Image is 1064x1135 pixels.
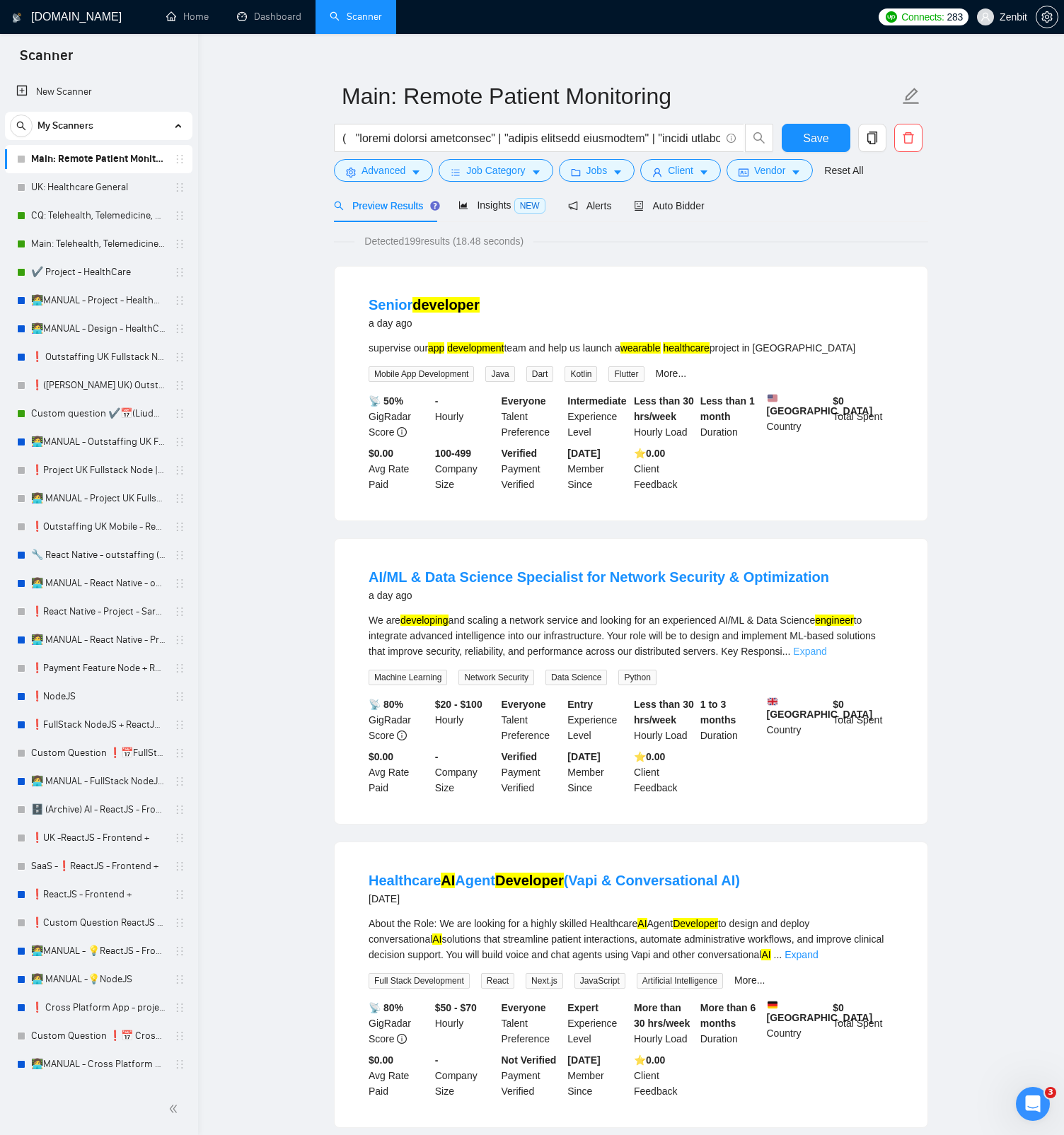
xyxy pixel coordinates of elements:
[567,448,600,459] b: [DATE]
[31,852,166,880] a: SaaS -❗ReactJS - Frontend +
[412,297,479,313] mark: developer
[428,342,444,354] mark: app
[435,1054,439,1066] b: -
[31,145,166,173] a: Main: Remote Patient Monitoring
[31,682,166,711] a: ❗NodeJS
[366,1000,432,1047] div: GigRadar Score
[432,446,499,492] div: Company Size
[640,159,721,182] button: userClientcaret-down
[568,201,578,211] span: notification
[334,200,436,211] span: Preview Results
[31,711,166,739] a: ❗FullStack NodeJS + ReactJS - outstaffing +
[447,342,504,354] mark: development
[895,132,922,144] span: delete
[754,163,785,178] span: Vendor
[369,395,403,407] b: 📡 50%
[366,393,432,440] div: GigRadar Score
[432,1052,499,1099] div: Company Size
[439,159,553,182] button: barsJob Categorycaret-down
[727,134,736,143] span: info-circle
[565,1052,631,1099] div: Member Since
[618,670,656,685] span: Python
[634,395,694,422] b: Less than 30 hrs/week
[502,1002,546,1013] b: Everyone
[174,295,185,306] span: holder
[830,1000,896,1047] div: Total Spent
[499,697,565,743] div: Talent Preference
[698,697,764,743] div: Duration
[369,366,474,382] span: Mobile App Development
[369,448,393,459] b: $0.00
[1036,11,1058,23] span: setting
[369,569,829,585] a: AI/ML & Data Science Specialist for Network Security & Optimization
[894,124,923,152] button: delete
[174,323,185,334] span: holder
[859,132,886,144] span: copy
[902,87,920,105] span: edit
[397,1034,407,1044] span: info-circle
[634,1002,690,1029] b: More than 30 hrs/week
[631,446,698,492] div: Client Feedback
[768,697,777,706] img: 🇬🇧
[435,448,471,459] b: 100-499
[634,699,694,726] b: Less than 30 hrs/week
[634,751,665,762] b: ⭐️ 0.00
[668,163,693,178] span: Client
[502,395,546,407] b: Everyone
[631,697,698,743] div: Hourly Load
[768,393,777,403] img: 🇺🇸
[764,697,831,743] div: Country
[767,393,873,417] b: [GEOGRAPHIC_DATA]
[739,167,748,177] span: idcard
[514,198,545,214] span: NEW
[698,393,764,440] div: Duration
[369,890,740,907] div: [DATE]
[174,691,185,702] span: holder
[451,167,461,177] span: bars
[634,201,644,211] span: robot
[499,393,565,440] div: Talent Preference
[432,1000,499,1047] div: Hourly
[31,343,166,371] a: ❗ Outstaffing UK Fullstack Node | React
[369,751,393,762] b: $0.00
[369,340,894,356] div: supervise our team and help us launch a project in [GEOGRAPHIC_DATA]
[8,45,84,75] span: Scanner
[432,749,499,796] div: Company Size
[31,1022,166,1050] a: Custom Question ❗📅 Cross Platform App - project
[397,731,407,740] span: info-circle
[435,699,482,710] b: $20 - $100
[568,200,612,211] span: Alerts
[5,78,192,106] li: New Scanner
[432,697,499,743] div: Hourly
[369,612,894,659] div: We are and scaling a network service and looking for an experienced AI/ML & Data Science to integ...
[31,598,166,626] a: ❗React Native - Project - Sardor +
[174,719,185,731] span: holder
[830,697,896,743] div: Total Spent
[502,448,538,459] b: Verified
[441,873,455,888] mark: AI
[782,124,850,152] button: Save
[369,916,894,962] div: About the Role: We are looking for a highly skilled Healthcare Agent to design and deploy convers...
[699,167,709,177] span: caret-down
[545,670,607,685] span: Data Science
[571,167,581,177] span: folder
[567,751,600,762] b: [DATE]
[764,1000,831,1047] div: Country
[620,342,661,354] mark: wearable
[637,918,647,929] mark: AI
[31,456,166,484] a: ❗Project UK Fullstack Node | React
[31,880,166,909] a: ❗ReactJS - Frontend +
[746,132,773,144] span: search
[637,973,723,989] span: Artificial Intelligence
[342,78,899,114] input: Scanner name...
[166,11,209,23] a: homeHome
[346,167,356,177] span: setting
[432,933,441,945] mark: AI
[466,163,525,178] span: Job Category
[565,697,631,743] div: Experience Level
[31,173,166,202] a: UK: Healthcare General
[1036,6,1058,28] button: setting
[174,974,185,985] span: holder
[37,112,93,140] span: My Scanners
[369,873,740,888] a: HealthcareAIAgentDeveloper(Vapi & Conversational AI)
